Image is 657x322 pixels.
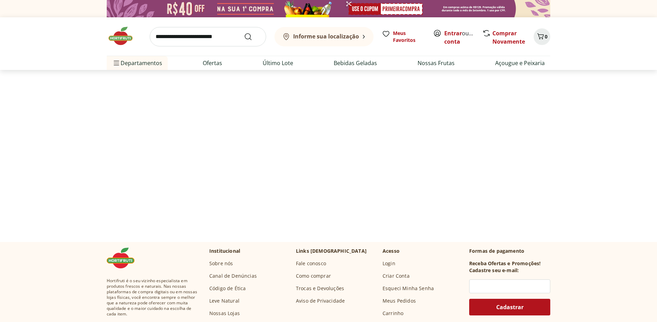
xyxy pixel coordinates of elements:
[383,297,416,304] a: Meus Pedidos
[203,59,222,67] a: Ofertas
[444,29,462,37] a: Entrar
[107,248,141,268] img: Hortifruti
[107,26,141,46] img: Hortifruti
[469,260,541,267] h3: Receba Ofertas e Promoções!
[296,272,331,279] a: Como comprar
[496,304,524,310] span: Cadastrar
[418,59,455,67] a: Nossas Frutas
[296,260,326,267] a: Fale conosco
[244,33,261,41] button: Submit Search
[263,59,293,67] a: Último Lote
[296,297,345,304] a: Aviso de Privacidade
[545,33,547,40] span: 0
[383,260,395,267] a: Login
[293,33,359,40] b: Informe sua localização
[534,28,550,45] button: Carrinho
[383,285,434,292] a: Esqueci Minha Senha
[209,260,233,267] a: Sobre nós
[383,248,400,254] p: Acesso
[469,267,519,274] h3: Cadastre seu e-mail:
[296,285,344,292] a: Trocas e Devoluções
[469,248,550,254] p: Formas de pagamento
[209,272,257,279] a: Canal de Denúncias
[383,272,410,279] a: Criar Conta
[150,27,266,46] input: search
[209,297,239,304] a: Leve Natural
[209,285,246,292] a: Código de Ética
[492,29,525,45] a: Comprar Novamente
[296,248,367,254] p: Links [DEMOGRAPHIC_DATA]
[469,299,550,315] button: Cadastrar
[495,59,545,67] a: Açougue e Peixaria
[334,59,377,67] a: Bebidas Geladas
[444,29,482,45] a: Criar conta
[274,27,374,46] button: Informe sua localização
[107,278,198,317] span: Hortifruti é o seu vizinho especialista em produtos frescos e naturais. Nas nossas plataformas de...
[393,30,425,44] span: Meus Favoritos
[382,30,425,44] a: Meus Favoritos
[209,310,240,317] a: Nossas Lojas
[112,55,162,71] span: Departamentos
[383,310,403,317] a: Carrinho
[112,55,121,71] button: Menu
[444,29,475,46] span: ou
[209,248,240,254] p: Institucional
